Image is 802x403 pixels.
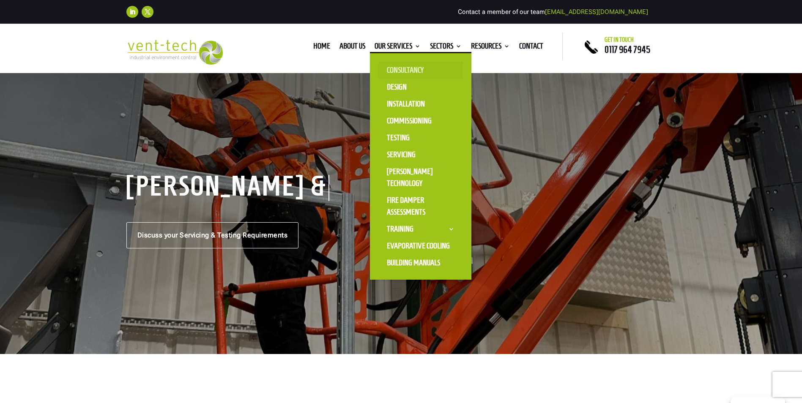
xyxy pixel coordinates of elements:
[378,62,463,79] a: Consultancy
[605,36,634,43] span: Get in touch
[126,175,329,201] h1: [PERSON_NAME] & Testing: From [GEOGRAPHIC_DATA] to [GEOGRAPHIC_DATA] & Beyond
[378,221,463,237] a: Training
[519,43,543,52] a: Contact
[545,8,648,16] a: [EMAIL_ADDRESS][DOMAIN_NAME]
[430,43,462,52] a: Sectors
[378,163,463,192] a: [PERSON_NAME] Technology
[605,44,650,54] a: 0117 964 7945
[339,43,365,52] a: About us
[313,43,330,52] a: Home
[142,6,153,18] a: Follow on X
[126,222,299,248] a: Discuss your Servicing & Testing Requirements
[126,40,223,65] img: 2023-09-27T08_35_16.549ZVENT-TECH---Clear-background
[471,43,510,52] a: Resources
[378,95,463,112] a: Installation
[378,79,463,95] a: Design
[378,129,463,146] a: Testing
[375,43,421,52] a: Our Services
[378,112,463,129] a: Commissioning
[378,237,463,254] a: Evaporative Cooling
[378,146,463,163] a: Servicing
[126,6,138,18] a: Follow on LinkedIn
[458,8,648,16] span: Contact a member of our team
[378,254,463,271] a: Building Manuals
[378,192,463,221] a: Fire Damper Assessments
